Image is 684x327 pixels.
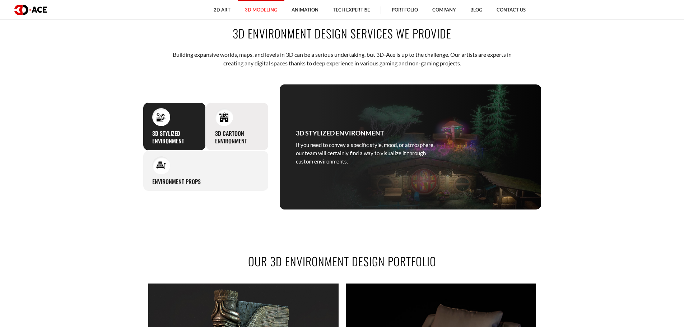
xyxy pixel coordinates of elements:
[165,50,519,68] p: Building expansive worlds, maps, and levels in 3D can be a serious undertaking, but 3D-Ace is up ...
[156,112,166,122] img: 3D STYLIZED ENVIRONMENT
[152,130,196,145] h3: 3D STYLIZED ENVIRONMENT
[143,253,541,269] h2: OUR 3D ENVIRONMENT DESIGN PORTFOLIO
[14,5,47,15] img: logo dark
[296,141,443,166] p: If you need to convey a specific style, mood, or atmosphere, our team will certainly find a way t...
[143,25,541,41] h2: 3D ENVIRONMENT DESIGN SERVICES WE PROVIDE
[156,161,166,170] img: Environment props
[152,178,201,185] h3: Environment props
[215,130,259,145] h3: 3D Cartoon Environment
[296,128,384,138] h3: 3D STYLIZED ENVIRONMENT
[219,112,229,122] img: 3D Cartoon Environment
